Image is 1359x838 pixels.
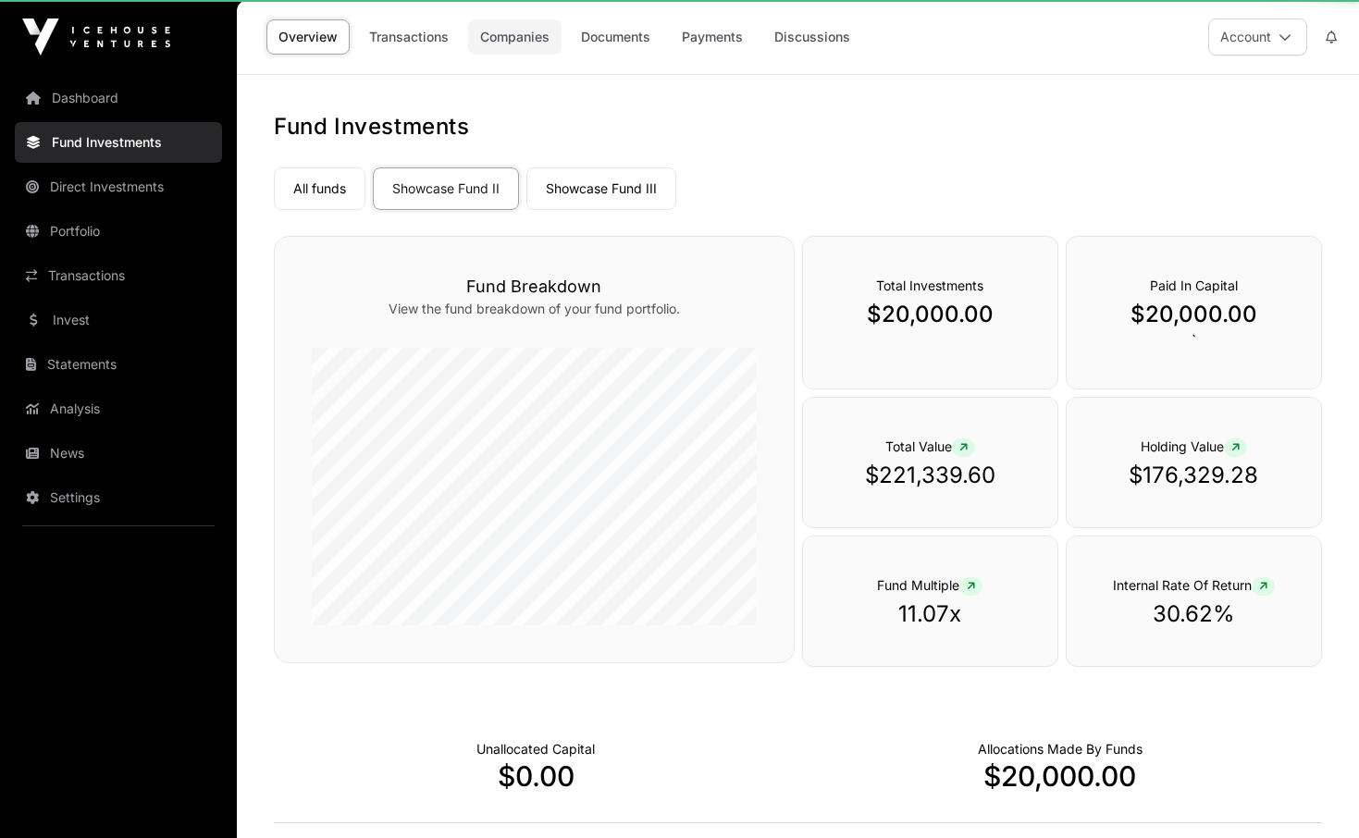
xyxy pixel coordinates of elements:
[373,167,519,210] a: Showcase Fund II
[357,19,461,55] a: Transactions
[762,19,862,55] a: Discussions
[876,277,983,293] span: Total Investments
[1208,18,1307,55] button: Account
[312,300,757,318] p: View the fund breakdown of your fund portfolio.
[1066,236,1322,389] div: `
[569,19,662,55] a: Documents
[15,300,222,340] a: Invest
[22,18,170,55] img: Icehouse Ventures Logo
[885,438,975,454] span: Total Value
[978,740,1143,758] p: Capital Deployed Into Companies
[476,740,595,758] p: Cash not yet allocated
[274,167,365,210] a: All funds
[1266,749,1359,838] iframe: Chat Widget
[15,211,222,252] a: Portfolio
[312,274,757,300] h3: Fund Breakdown
[1150,277,1238,293] span: Paid In Capital
[468,19,562,55] a: Companies
[1104,300,1284,329] p: $20,000.00
[15,122,222,163] a: Fund Investments
[266,19,350,55] a: Overview
[274,112,1322,142] h1: Fund Investments
[670,19,755,55] a: Payments
[1104,461,1284,490] p: $176,329.28
[15,78,222,118] a: Dashboard
[274,759,798,793] p: $0.00
[1104,599,1284,629] p: 30.62%
[15,344,222,385] a: Statements
[798,759,1323,793] p: $20,000.00
[877,577,982,593] span: Fund Multiple
[15,477,222,518] a: Settings
[15,388,222,429] a: Analysis
[15,255,222,296] a: Transactions
[1141,438,1247,454] span: Holding Value
[840,599,1020,629] p: 11.07x
[15,433,222,474] a: News
[840,300,1020,329] p: $20,000.00
[15,166,222,207] a: Direct Investments
[840,461,1020,490] p: $221,339.60
[1113,577,1275,593] span: Internal Rate Of Return
[526,167,676,210] a: Showcase Fund III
